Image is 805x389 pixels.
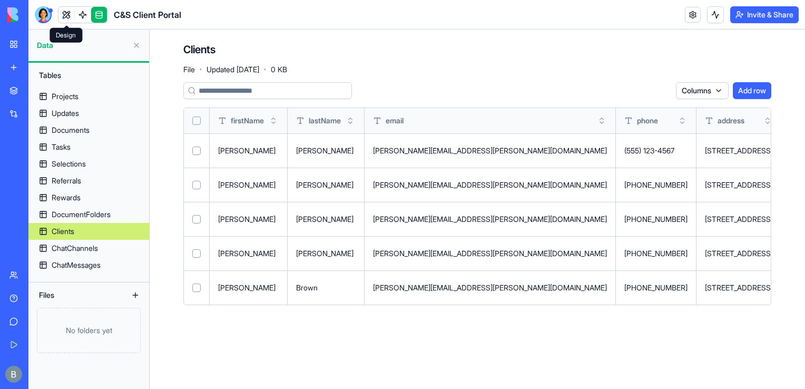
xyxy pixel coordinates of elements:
img: ACg8ocIug40qN1SCXJiinWdltW7QsPxROn8ZAVDlgOtPD8eQfXIZmw=s96-c [5,366,22,383]
a: ChatMessages [28,257,149,274]
span: File [183,64,195,75]
div: [STREET_ADDRESS] [705,145,773,156]
span: address [718,115,744,126]
div: [PHONE_NUMBER] [624,248,688,259]
button: Toggle sort [677,115,688,126]
button: Invite & Share [730,6,799,23]
a: Projects [28,88,149,105]
button: Select row [192,181,201,189]
span: Updated [DATE] [207,64,259,75]
div: [PERSON_NAME][EMAIL_ADDRESS][PERSON_NAME][DOMAIN_NAME] [373,248,607,259]
div: [STREET_ADDRESS] [705,248,773,259]
button: Toggle sort [345,115,356,126]
span: email [386,115,404,126]
div: [PERSON_NAME] [218,214,279,225]
div: [PERSON_NAME][EMAIL_ADDRESS][PERSON_NAME][DOMAIN_NAME] [373,180,607,190]
div: ChatMessages [52,260,101,270]
div: Updates [52,108,79,119]
div: [PHONE_NUMBER] [624,283,688,293]
span: lastName [309,115,341,126]
button: Select row [192,147,201,155]
a: ChatChannels [28,240,149,257]
div: (555) 123-4567 [624,145,688,156]
a: Selections [28,155,149,172]
div: [PERSON_NAME][EMAIL_ADDRESS][PERSON_NAME][DOMAIN_NAME] [373,145,607,156]
span: · [199,61,202,78]
span: firstName [231,115,264,126]
img: logo [7,7,73,22]
span: 0 KB [271,64,287,75]
button: Toggle sort [268,115,279,126]
div: [PERSON_NAME] [296,145,356,156]
div: Files [34,287,118,304]
a: DocumentFolders [28,206,149,223]
div: [PHONE_NUMBER] [624,180,688,190]
div: Tasks [52,142,71,152]
div: ChatChannels [52,243,98,254]
div: Tables [34,67,144,84]
div: [PERSON_NAME] [218,180,279,190]
button: Select row [192,249,201,258]
div: [PERSON_NAME] [296,180,356,190]
div: [STREET_ADDRESS] [705,283,773,293]
div: Brown [296,283,356,293]
div: [STREET_ADDRESS] [705,214,773,225]
div: [STREET_ADDRESS] [705,180,773,190]
h4: Clients [183,42,215,57]
div: [PERSON_NAME] [218,145,279,156]
button: Columns [676,82,729,99]
div: No folders yet [37,308,141,353]
span: · [263,61,267,78]
div: Design [50,28,82,43]
button: Select all [192,116,201,125]
a: Updates [28,105,149,122]
button: Select row [192,284,201,292]
a: Clients [28,223,149,240]
div: [PHONE_NUMBER] [624,214,688,225]
div: Projects [52,91,78,102]
div: [PERSON_NAME] [218,283,279,293]
div: [PERSON_NAME][EMAIL_ADDRESS][PERSON_NAME][DOMAIN_NAME] [373,214,607,225]
a: Tasks [28,139,149,155]
div: [PERSON_NAME][EMAIL_ADDRESS][PERSON_NAME][DOMAIN_NAME] [373,283,607,293]
div: DocumentFolders [52,209,111,220]
button: Select row [192,215,201,223]
span: Data [37,40,128,51]
a: Documents [28,122,149,139]
div: Rewards [52,192,81,203]
a: Referrals [28,172,149,189]
span: phone [637,115,658,126]
div: Selections [52,159,86,169]
a: Rewards [28,189,149,206]
div: [PERSON_NAME] [296,248,356,259]
a: No folders yet [28,308,149,353]
div: [PERSON_NAME] [296,214,356,225]
button: Toggle sort [596,115,607,126]
button: Add row [733,82,771,99]
span: C&S Client Portal [114,8,181,21]
div: Referrals [52,176,81,186]
button: Toggle sort [762,115,773,126]
div: [PERSON_NAME] [218,248,279,259]
div: Documents [52,125,90,135]
div: Clients [52,226,74,237]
